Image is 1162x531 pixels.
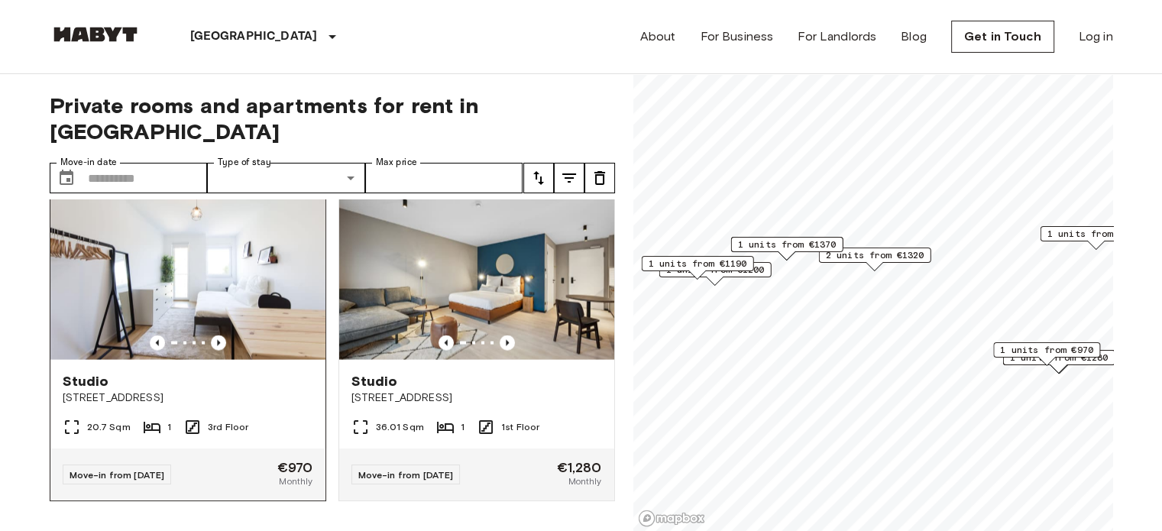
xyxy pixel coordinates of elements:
a: About [640,28,676,46]
a: Marketing picture of unit DE-01-002-018-01HPrevious imagePrevious imageStudio[STREET_ADDRESS]20.7... [50,176,326,501]
div: Map marker [818,248,931,271]
span: [STREET_ADDRESS] [351,390,602,406]
button: Previous image [439,335,454,351]
span: Studio [351,372,398,390]
div: Map marker [993,342,1100,366]
button: tune [554,163,584,193]
img: Habyt [50,27,141,42]
div: Map marker [1040,226,1152,250]
a: Get in Touch [951,21,1054,53]
label: Move-in date [60,156,117,169]
label: Max price [376,156,417,169]
span: Studio [63,372,109,390]
span: Move-in from [DATE] [358,469,454,481]
span: 1 [461,420,464,434]
span: 3rd Floor [208,420,248,434]
span: 1 units from €1370 [737,238,836,251]
span: 1 units from €1200 [665,263,764,277]
span: Private rooms and apartments for rent in [GEOGRAPHIC_DATA] [50,92,615,144]
button: tune [584,163,615,193]
span: [STREET_ADDRESS] [63,390,313,406]
button: Previous image [500,335,515,351]
div: Map marker [641,256,753,280]
a: Log in [1079,28,1113,46]
span: €1,280 [557,461,602,474]
button: Previous image [211,335,226,351]
a: For Landlords [798,28,876,46]
span: 1 units from €1100 [1047,227,1145,241]
div: Map marker [730,237,843,261]
img: Marketing picture of unit DE-01-483-104-01 [339,176,614,360]
span: Monthly [279,474,312,488]
span: 1 units from €1280 [1009,351,1108,364]
button: tune [523,163,554,193]
span: 1 [167,420,171,434]
a: For Business [700,28,773,46]
label: Type of stay [218,156,271,169]
span: 2 units from €1320 [825,248,924,262]
span: Move-in from [DATE] [70,469,165,481]
a: Blog [901,28,927,46]
span: 1 units from €970 [1000,343,1093,357]
div: Map marker [659,262,771,286]
button: Choose date [51,163,82,193]
span: 1 units from €1190 [648,257,746,270]
a: Marketing picture of unit DE-01-483-104-01Previous imagePrevious imageStudio[STREET_ADDRESS]36.01... [338,176,615,501]
span: €970 [277,461,313,474]
p: [GEOGRAPHIC_DATA] [190,28,318,46]
a: Mapbox logo [638,510,705,527]
span: 20.7 Sqm [87,420,131,434]
span: 36.01 Sqm [376,420,424,434]
span: 1st Floor [501,420,539,434]
span: Monthly [568,474,601,488]
button: Previous image [150,335,165,351]
img: Marketing picture of unit DE-01-002-018-01H [50,176,325,360]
